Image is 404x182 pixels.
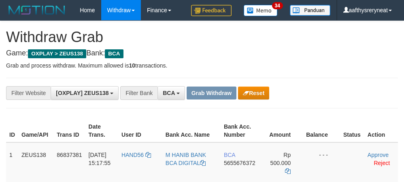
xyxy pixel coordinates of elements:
[56,90,108,96] span: [OXPLAY] ZEUS138
[285,168,291,174] a: Copy 500000 to clipboard
[6,29,398,45] h1: Withdraw Grab
[118,119,162,142] th: User ID
[238,87,269,99] button: Reset
[221,119,260,142] th: Bank Acc. Number
[129,62,135,69] strong: 10
[6,4,68,16] img: MOTION_logo.png
[260,119,303,142] th: Amount
[28,49,86,58] span: OXPLAY > ZEUS138
[368,152,389,158] a: Approve
[340,119,364,142] th: Status
[191,5,232,16] img: Feedback.jpg
[364,119,398,142] th: Action
[272,2,283,9] span: 34
[162,119,221,142] th: Bank Acc. Name
[53,119,85,142] th: Trans ID
[57,152,82,158] span: 86837381
[157,86,185,100] button: BCA
[105,49,123,58] span: BCA
[374,160,390,166] a: Reject
[224,152,235,158] span: BCA
[89,152,111,166] span: [DATE] 15:17:55
[6,49,398,57] h4: Game: Bank:
[6,61,398,70] p: Grab and process withdraw. Maximum allowed is transactions.
[303,119,340,142] th: Balance
[290,5,330,16] img: panduan.png
[224,160,255,166] span: Copy 5655676372 to clipboard
[121,152,144,158] span: HAND56
[187,87,236,99] button: Grab Withdraw
[6,86,51,100] div: Filter Website
[6,119,18,142] th: ID
[166,152,206,166] a: M HANIB BANK BCA DIGITAL
[51,86,119,100] button: [OXPLAY] ZEUS138
[244,5,278,16] img: Button%20Memo.svg
[270,152,291,166] span: Rp 500.000
[85,119,118,142] th: Date Trans.
[121,152,151,158] a: HAND56
[18,119,53,142] th: Game/API
[163,90,175,96] span: BCA
[120,86,157,100] div: Filter Bank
